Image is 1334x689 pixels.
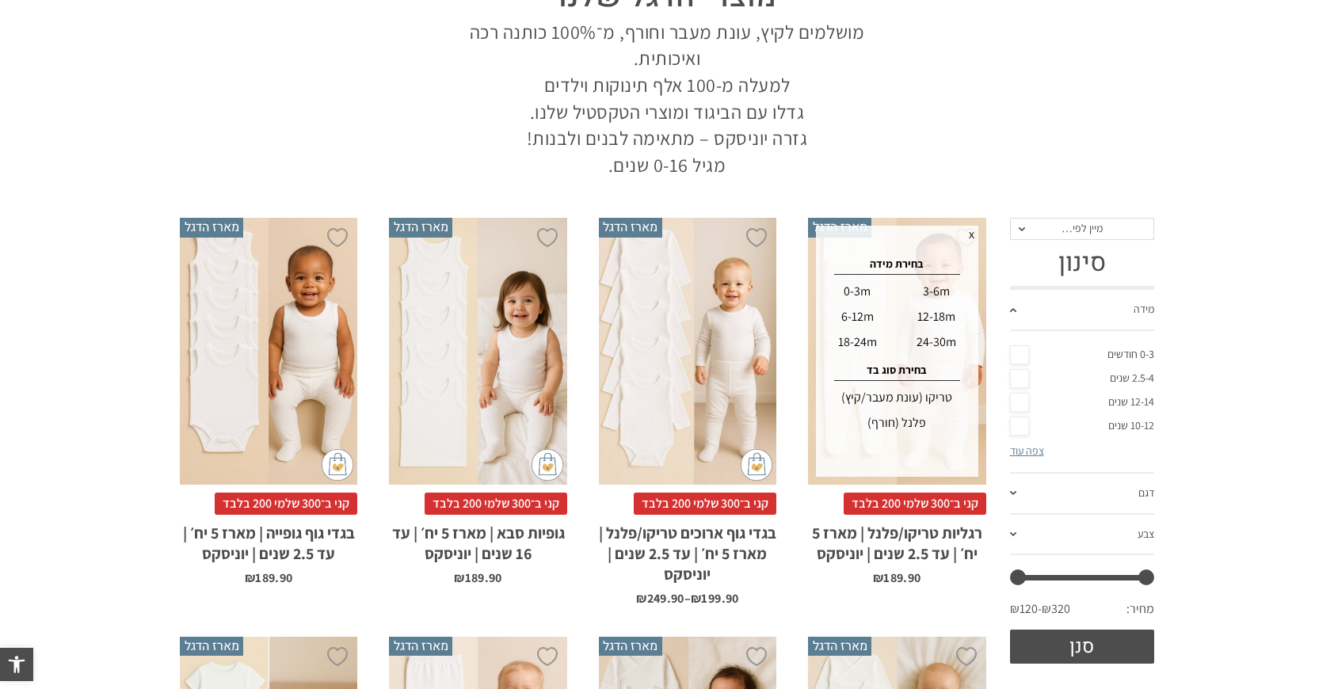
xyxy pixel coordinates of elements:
[808,515,985,564] h2: רגליות טריקו/פלנל | מארז 5 יח׳ | עד 2.5 שנים | יוניסקס
[599,218,662,237] span: מארז הדגל
[1010,290,1155,331] a: מידה
[1010,367,1155,390] a: 2.5-4 שנים
[1010,515,1155,556] a: צבע
[691,590,738,607] bdi: 199.90
[741,449,772,481] img: cat-mini-atc.png
[1010,596,1155,630] div: מחיר: —
[898,279,975,304] div: 3-6m
[180,218,243,237] span: מארז הדגל
[1010,474,1155,515] a: דגם
[389,515,566,564] h2: גופיות סבא | מארז 5 יח׳ | עד 16 שנים | יוניסקס
[322,449,353,481] img: cat-mini-atc.png
[245,569,292,586] bdi: 189.90
[441,19,893,179] p: מושלמים לקיץ, עונת מעבר וחורף, מ־100% כותנה רכה ואיכותית. למעלה מ-100 אלף תינוקות וילדים גדלו עם ...
[245,569,255,586] span: ₪
[599,218,776,605] a: מארז הדגל בגדי גוף ארוכים טריקו/פלנל | מארז 5 יח׳ | עד 2.5 שנים | יוניסקס קני ב־300 שלמי 200 בלבד...
[180,515,357,564] h2: בגדי גוף גופייה | מארז 5 יח׳ | עד 2.5 שנים | יוניסקס
[389,218,452,237] span: מארז הדגל
[819,304,896,329] div: 6-12m
[636,590,684,607] bdi: 249.90
[215,493,357,515] span: קני ב־300 שלמי 200 בלבד
[454,569,501,586] bdi: 189.90
[808,218,871,237] span: מארז הדגל
[818,410,975,436] div: פלנל (חורף)
[965,226,978,243] span: x
[818,364,975,377] h4: בחירת סוג בד
[634,493,776,515] span: קני ב־300 שלמי 200 בלבד
[1010,390,1155,414] a: 12-14 שנים
[1061,221,1103,235] span: מיין לפי…
[1010,343,1155,367] a: 0-3 חודשים
[819,279,896,304] div: 0-3m
[454,569,464,586] span: ₪
[599,584,776,605] span: –
[389,637,452,656] span: מארז הדגל
[898,304,975,329] div: 12-18m
[844,493,986,515] span: קני ב־300 שלמי 200 בלבד
[873,569,883,586] span: ₪
[818,257,975,271] h4: בחירת מידה
[1010,443,1044,458] a: צפה עוד
[532,449,563,481] img: cat-mini-atc.png
[1042,600,1070,618] span: ₪320
[808,637,871,656] span: מארז הדגל
[180,637,243,656] span: מארז הדגל
[898,329,975,355] div: 24-30m
[691,590,701,607] span: ₪
[873,569,920,586] bdi: 189.90
[425,493,567,515] span: קני ב־300 שלמי 200 בלבד
[389,218,566,584] a: מארז הדגל גופיות סבא | מארז 5 יח׳ | עד 16 שנים | יוניסקס קני ב־300 שלמי 200 בלבדגופיות סבא | מארז...
[1010,600,1042,618] span: ₪120
[636,590,646,607] span: ₪
[819,329,896,355] div: 18-24m
[1010,248,1155,278] h3: סינון
[599,637,662,656] span: מארז הדגל
[1010,630,1155,664] button: סנן
[180,218,357,584] a: מארז הדגל בגדי גוף גופייה | מארז 5 יח׳ | עד 2.5 שנים | יוניסקס קני ב־300 שלמי 200 בלבדבגדי גוף גו...
[599,515,776,584] h2: בגדי גוף ארוכים טריקו/פלנל | מארז 5 יח׳ | עד 2.5 שנים | יוניסקס
[1010,414,1155,438] a: 10-12 שנים
[818,385,975,410] div: טריקו (עונת מעבר/קיץ)
[808,218,985,584] a: מארז הדגל רגליות טריקו/פלנל | מארז 5 יח׳ | עד 2.5 שנים | יוניסקס x בחירת מידה 0-3m 3-6m 6-12m 12-...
